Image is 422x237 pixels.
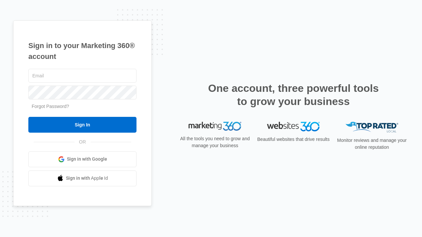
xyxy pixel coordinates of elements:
[28,69,136,83] input: Email
[28,40,136,62] h1: Sign in to your Marketing 360® account
[66,175,108,182] span: Sign in with Apple Id
[267,122,320,131] img: Websites 360
[189,122,241,131] img: Marketing 360
[75,139,91,145] span: OR
[28,117,136,133] input: Sign In
[178,135,252,149] p: All the tools you need to grow and manage your business
[256,136,330,143] p: Beautiful websites that drive results
[32,104,69,109] a: Forgot Password?
[28,151,136,167] a: Sign in with Google
[346,122,398,133] img: Top Rated Local
[28,171,136,186] a: Sign in with Apple Id
[67,156,107,163] span: Sign in with Google
[206,82,381,108] h2: One account, three powerful tools to grow your business
[335,137,409,151] p: Monitor reviews and manage your online reputation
